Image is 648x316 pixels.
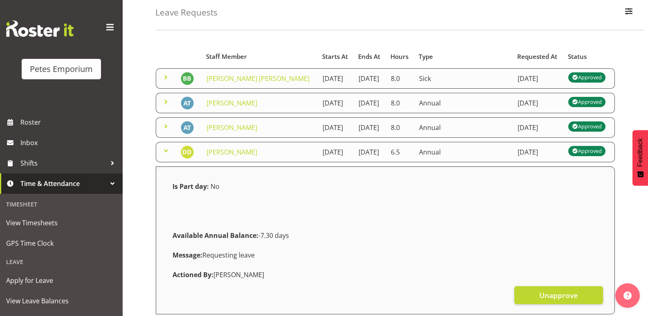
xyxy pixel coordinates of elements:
span: GPS Time Clock [6,237,117,249]
td: 8.0 [386,93,414,113]
h4: Leave Requests [155,8,217,17]
td: [DATE] [354,117,386,138]
button: Filter Employees [620,4,637,22]
img: beena-bist9974.jpg [181,72,194,85]
span: Feedback [637,138,644,167]
a: [PERSON_NAME] [206,99,257,108]
td: [DATE] [354,142,386,162]
td: Annual [414,117,513,138]
td: [DATE] [354,68,386,89]
td: 8.0 [386,68,414,89]
div: Leave [2,253,121,270]
button: Unapprove [514,286,603,304]
td: [DATE] [513,142,563,162]
img: help-xxl-2.png [623,291,632,300]
a: View Timesheets [2,213,121,233]
strong: Actioned By: [173,270,213,279]
td: [DATE] [318,117,354,138]
td: [DATE] [513,93,563,113]
a: View Leave Balances [2,291,121,311]
td: [DATE] [513,117,563,138]
span: Shifts [20,157,106,169]
img: Rosterit website logo [6,20,74,37]
a: [PERSON_NAME] [PERSON_NAME] [206,74,309,83]
div: Approved [572,121,601,131]
span: View Timesheets [6,217,117,229]
img: danielle-donselaar8920.jpg [181,146,194,159]
div: Approved [572,72,601,82]
span: Unapprove [539,290,578,300]
a: GPS Time Clock [2,233,121,253]
td: [DATE] [318,93,354,113]
img: alex-micheal-taniwha5364.jpg [181,96,194,110]
span: Inbox [20,137,119,149]
div: Timesheet [2,196,121,213]
td: Annual [414,93,513,113]
td: 8.0 [386,117,414,138]
div: Starts At [322,52,349,61]
div: Hours [390,52,409,61]
span: Time & Attendance [20,177,106,190]
div: Ends At [358,52,381,61]
span: View Leave Balances [6,295,117,307]
span: Roster [20,116,119,128]
div: Approved [572,146,601,156]
a: [PERSON_NAME] [206,148,257,157]
td: [DATE] [354,93,386,113]
td: [DATE] [318,68,354,89]
span: Apply for Leave [6,274,117,287]
div: Requested At [517,52,559,61]
div: Type [419,52,508,61]
td: [DATE] [513,68,563,89]
div: Requesting leave [168,245,603,265]
button: Feedback - Show survey [632,130,648,186]
div: Petes Emporium [30,63,93,75]
a: [PERSON_NAME] [206,123,257,132]
td: Annual [414,142,513,162]
strong: Is Part day: [173,182,209,191]
strong: Available Annual Balance: [173,231,258,240]
td: Sick [414,68,513,89]
div: Status [568,52,610,61]
span: No [211,182,220,191]
td: [DATE] [318,142,354,162]
div: [PERSON_NAME] [168,265,603,285]
a: Apply for Leave [2,270,121,291]
strong: Message: [173,251,202,260]
img: alex-micheal-taniwha5364.jpg [181,121,194,134]
td: 6.5 [386,142,414,162]
div: Approved [572,97,601,107]
div: -7.30 days [168,226,603,245]
div: Staff Member [206,52,313,61]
